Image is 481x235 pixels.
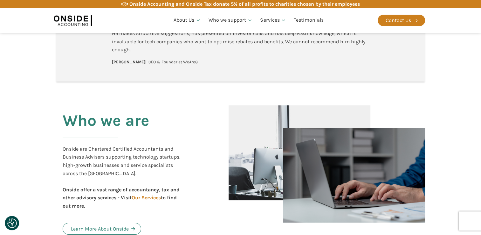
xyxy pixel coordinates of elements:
[71,225,129,233] div: Learn More About Onside
[63,145,185,210] div: Onside are Chartered Certified Accountants and Business Advisers supporting technology startups, ...
[256,10,290,31] a: Services
[132,195,161,201] a: Our Services
[63,187,180,209] b: Onside offer a vast range of accountancy, tax and other advisory services - Visit to find out more.
[63,112,149,145] h2: Who we are
[7,218,17,228] button: Consent Preferences
[63,223,141,235] a: Learn More About Onside
[112,60,145,64] b: [PERSON_NAME]
[290,10,327,31] a: Testimonials
[205,10,257,31] a: Who we support
[378,15,425,26] a: Contact Us
[386,16,411,25] div: Contact Us
[54,13,92,28] img: Onside Accounting
[7,218,17,228] img: Revisit consent button
[112,59,198,66] div: | CEO & Founder at WeAre8
[170,10,205,31] a: About Us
